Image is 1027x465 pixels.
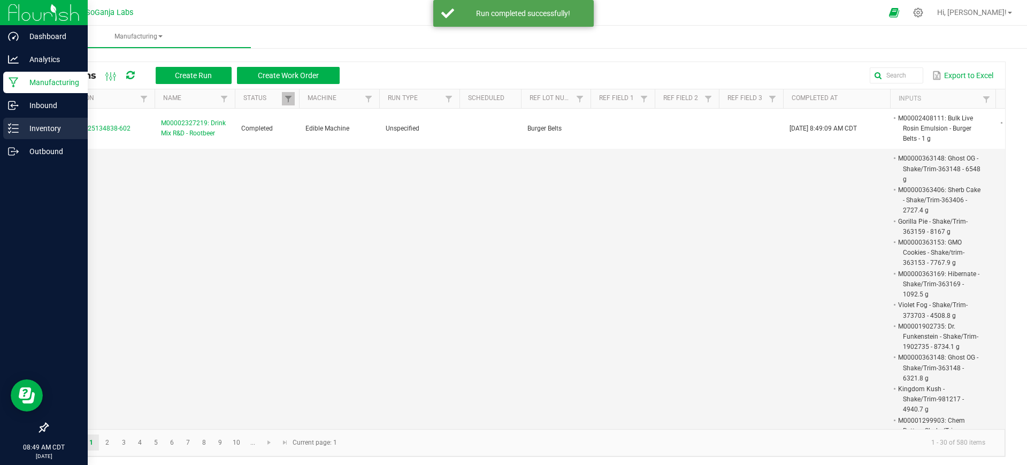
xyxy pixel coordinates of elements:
div: Manage settings [911,7,925,18]
a: Filter [573,92,586,105]
p: Outbound [19,145,83,158]
a: Page 2 [99,434,115,451]
span: Edible Machine [305,125,349,132]
span: Create Work Order [258,71,319,80]
p: 08:49 AM CDT [5,443,83,452]
li: Violet Fog - Shake/Trim-373703 - 4508.8 g [896,300,981,321]
a: Filter [980,93,993,106]
p: Manufacturing [19,76,83,89]
iframe: Resource center [11,379,43,411]
a: Page 10 [229,434,244,451]
a: Page 7 [180,434,196,451]
a: Filter [766,92,779,105]
a: Page 9 [212,434,228,451]
span: Go to the last page [281,438,289,447]
button: Create Run [156,67,232,84]
li: M00001902735: Dr. Funkenstein - Shake/Trim-1902735 - 8734.1 g [896,321,981,353]
inline-svg: Analytics [8,54,19,65]
li: M00000363169: Hibernate - Shake/Trim-363169 - 1092.5 g [896,269,981,300]
li: M00001299903: Chem Butter - Shake/Trim-1299903 - 4922.8 g [896,415,981,447]
span: Hi, [PERSON_NAME]! [937,8,1007,17]
li: M00000363148: Ghost OG - Shake/Trim-363148 - 6321.8 g [896,352,981,384]
a: StatusSortable [243,94,281,103]
span: Manufacturing [26,32,251,41]
input: Search [870,67,923,83]
a: Filter [362,92,375,105]
span: Burger Belts [527,125,562,132]
span: [DATE] 8:49:09 AM CDT [790,125,857,132]
a: Completed AtSortable [792,94,886,103]
inline-svg: Outbound [8,146,19,157]
div: Run completed successfully! [460,8,586,19]
a: NameSortable [163,94,217,103]
a: Filter [137,92,150,105]
span: SoGanja Labs [86,8,133,17]
a: Page 11 [245,434,260,451]
li: M00000363406: Sherb Cake - Shake/Trim-363406 - 2727.4 g [896,185,981,216]
a: Page 3 [116,434,132,451]
li: M00000363153: GMO Cookies - Shake/trim-363153 - 7767.9 g [896,237,981,269]
a: Filter [218,92,231,105]
a: Page 5 [148,434,164,451]
kendo-pager-info: 1 - 30 of 580 items [343,434,994,452]
a: Page 1 [83,434,99,451]
a: ExtractionSortable [56,94,137,103]
a: Ref Field 3Sortable [727,94,765,103]
span: Completed [241,125,273,132]
a: Filter [442,92,455,105]
a: Page 4 [132,434,148,451]
span: Open Ecommerce Menu [882,2,906,23]
button: Create Work Order [237,67,340,84]
p: Inventory [19,122,83,135]
a: Page 8 [196,434,212,451]
div: All Runs [56,66,348,85]
li: Kingdom Kush - Shake/Trim-981217 - 4940.7 g [896,384,981,415]
a: ScheduledSortable [468,94,517,103]
span: Go to the next page [265,438,273,447]
a: Filter [638,92,650,105]
a: Go to the last page [277,434,293,451]
a: Filter [702,92,715,105]
p: Analytics [19,53,83,66]
kendo-pager: Current page: 1 [48,429,1005,456]
a: Ref Field 2Sortable [663,94,701,103]
span: Unspecified [386,125,419,132]
a: Filter [282,92,295,105]
a: Page 6 [164,434,180,451]
button: Export to Excel [930,66,996,85]
span: Create Run [175,71,212,80]
span: M00002327219: Drink Mix R&D - Rootbeer [161,118,228,139]
li: M00002408111: Bulk Live Rosin Emulsion - Burger Belts - 1 g [896,113,981,144]
th: Inputs [890,89,997,109]
a: Go to the next page [262,434,277,451]
inline-svg: Dashboard [8,31,19,42]
p: Inbound [19,99,83,112]
a: Ref Field 1Sortable [599,94,637,103]
inline-svg: Inbound [8,100,19,111]
p: [DATE] [5,452,83,460]
p: Dashboard [19,30,83,43]
a: MachineSortable [308,94,362,103]
a: Manufacturing [26,26,251,48]
inline-svg: Manufacturing [8,77,19,88]
span: MP-20250925134838-602 [54,125,131,132]
li: M00000363148: Ghost OG - Shake/Trim-363148 - 6548 g [896,153,981,185]
li: Gorilla Pie - Shake/Trim-363159 - 8167 g [896,216,981,237]
a: Run TypeSortable [388,94,442,103]
inline-svg: Inventory [8,123,19,134]
a: Ref Lot NumberSortable [530,94,573,103]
